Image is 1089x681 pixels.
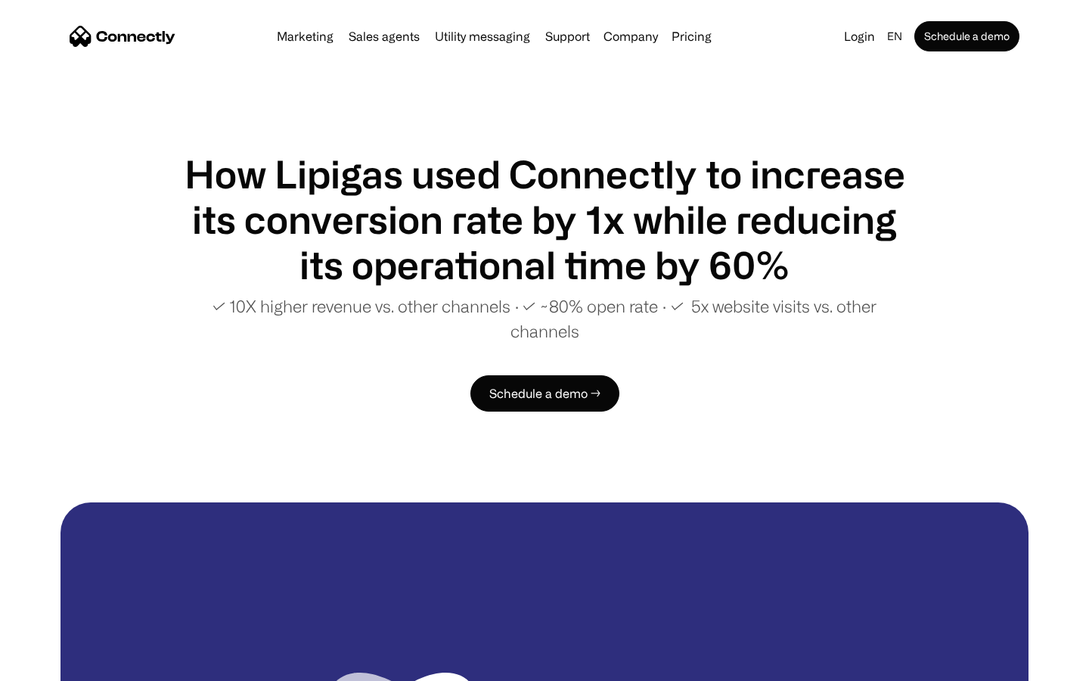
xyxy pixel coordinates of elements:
div: en [887,26,902,47]
div: Company [603,26,658,47]
a: Schedule a demo [914,21,1019,51]
a: Utility messaging [429,30,536,42]
a: Sales agents [343,30,426,42]
a: Pricing [665,30,718,42]
a: Login [838,26,881,47]
ul: Language list [30,655,91,676]
aside: Language selected: English [15,653,91,676]
h1: How Lipigas used Connectly to increase its conversion rate by 1x while reducing its operational t... [181,151,907,288]
a: Support [539,30,596,42]
p: ✓ 10X higher revenue vs. other channels ∙ ✓ ~80% open rate ∙ ✓ 5x website visits vs. other channels [181,294,907,344]
a: Marketing [271,30,340,42]
a: Schedule a demo → [470,375,619,412]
